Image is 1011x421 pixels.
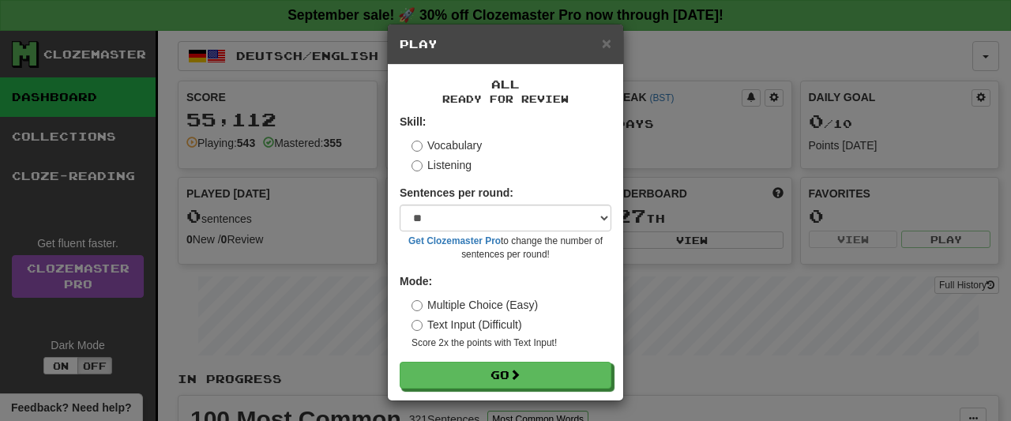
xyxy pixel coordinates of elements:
[602,34,611,52] span: ×
[400,362,611,389] button: Go
[400,92,611,106] small: Ready for Review
[408,235,501,246] a: Get Clozemaster Pro
[400,36,611,52] h5: Play
[400,235,611,261] small: to change the number of sentences per round!
[602,35,611,51] button: Close
[412,317,522,333] label: Text Input (Difficult)
[400,185,513,201] label: Sentences per round:
[412,160,423,171] input: Listening
[412,137,482,153] label: Vocabulary
[400,115,426,128] strong: Skill:
[412,157,472,173] label: Listening
[400,275,432,288] strong: Mode:
[491,77,520,91] span: All
[412,141,423,152] input: Vocabulary
[412,300,423,311] input: Multiple Choice (Easy)
[412,297,538,313] label: Multiple Choice (Easy)
[412,336,611,350] small: Score 2x the points with Text Input !
[412,320,423,331] input: Text Input (Difficult)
